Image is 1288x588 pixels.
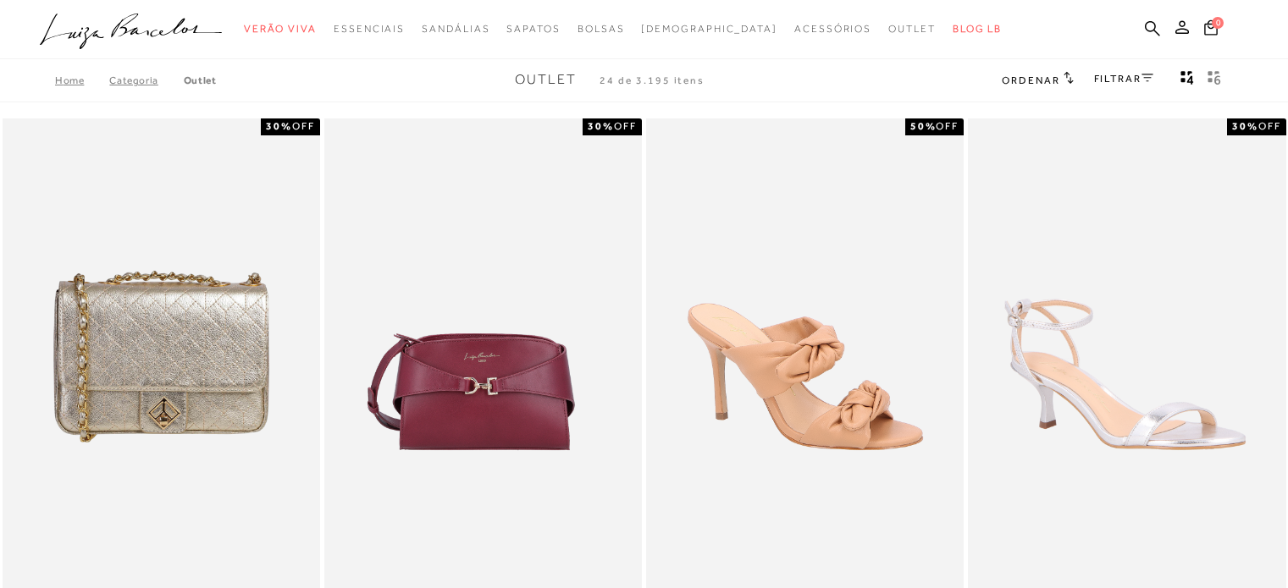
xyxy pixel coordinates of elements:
a: noSubCategoriesText [334,14,405,45]
span: OFF [936,120,959,132]
span: Verão Viva [244,23,317,35]
button: Mostrar 4 produtos por linha [1175,69,1199,91]
a: noSubCategoriesText [578,14,625,45]
button: gridText6Desc [1202,69,1226,91]
a: Home [55,74,109,86]
span: 0 [1212,17,1224,29]
a: BLOG LB [953,14,1002,45]
span: OFF [292,120,315,132]
a: noSubCategoriesText [422,14,489,45]
span: OFF [1258,120,1281,132]
span: Acessórios [794,23,871,35]
a: noSubCategoriesText [888,14,936,45]
strong: 50% [910,120,937,132]
strong: 30% [266,120,292,132]
span: 24 de 3.195 itens [600,74,705,86]
span: Outlet [888,23,936,35]
span: Sandálias [422,23,489,35]
a: Categoria [109,74,183,86]
span: Sapatos [506,23,560,35]
button: 0 [1199,19,1223,41]
a: noSubCategoriesText [641,14,777,45]
a: noSubCategoriesText [244,14,317,45]
span: Essenciais [334,23,405,35]
span: OFF [614,120,637,132]
span: Ordenar [1002,74,1059,86]
a: noSubCategoriesText [506,14,560,45]
span: Outlet [515,72,577,87]
a: FILTRAR [1094,73,1153,85]
span: BLOG LB [953,23,1002,35]
a: noSubCategoriesText [794,14,871,45]
strong: 30% [1232,120,1258,132]
a: Outlet [184,74,217,86]
span: [DEMOGRAPHIC_DATA] [641,23,777,35]
span: Bolsas [578,23,625,35]
strong: 30% [588,120,614,132]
